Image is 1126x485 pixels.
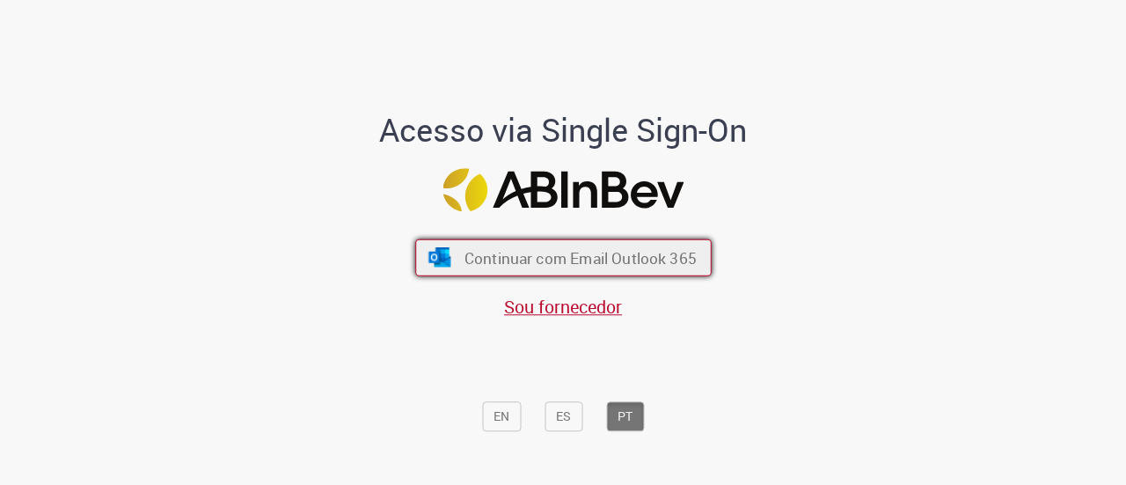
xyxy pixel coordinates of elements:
a: Sou fornecedor [504,295,622,319]
button: ES [545,401,582,431]
img: ícone Azure/Microsoft 360 [427,248,452,268]
button: ícone Azure/Microsoft 360 Continuar com Email Outlook 365 [415,239,712,276]
span: Continuar com Email Outlook 365 [464,247,696,268]
img: Logo ABInBev [442,168,684,211]
button: EN [482,401,521,431]
h1: Acesso via Single Sign-On [319,113,808,148]
button: PT [606,401,644,431]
